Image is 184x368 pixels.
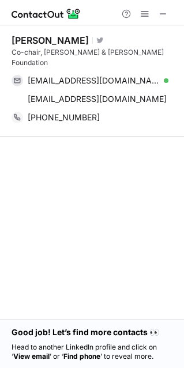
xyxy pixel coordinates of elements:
strong: Find phone [63,352,100,361]
h1: Good job! Let’s find more contacts 👀 [12,327,172,338]
div: [PERSON_NAME] [12,35,89,46]
span: [EMAIL_ADDRESS][DOMAIN_NAME] [28,75,160,86]
img: ContactOut v5.3.10 [12,7,81,21]
span: [EMAIL_ADDRESS][DOMAIN_NAME] [28,94,167,104]
div: Co-chair, [PERSON_NAME] & [PERSON_NAME] Foundation [12,47,177,68]
p: Head to another LinkedIn profile and click on ‘ ’ or ‘ ’ to reveal more. [12,343,172,361]
span: [PHONE_NUMBER] [28,112,100,123]
strong: View email [13,352,50,361]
